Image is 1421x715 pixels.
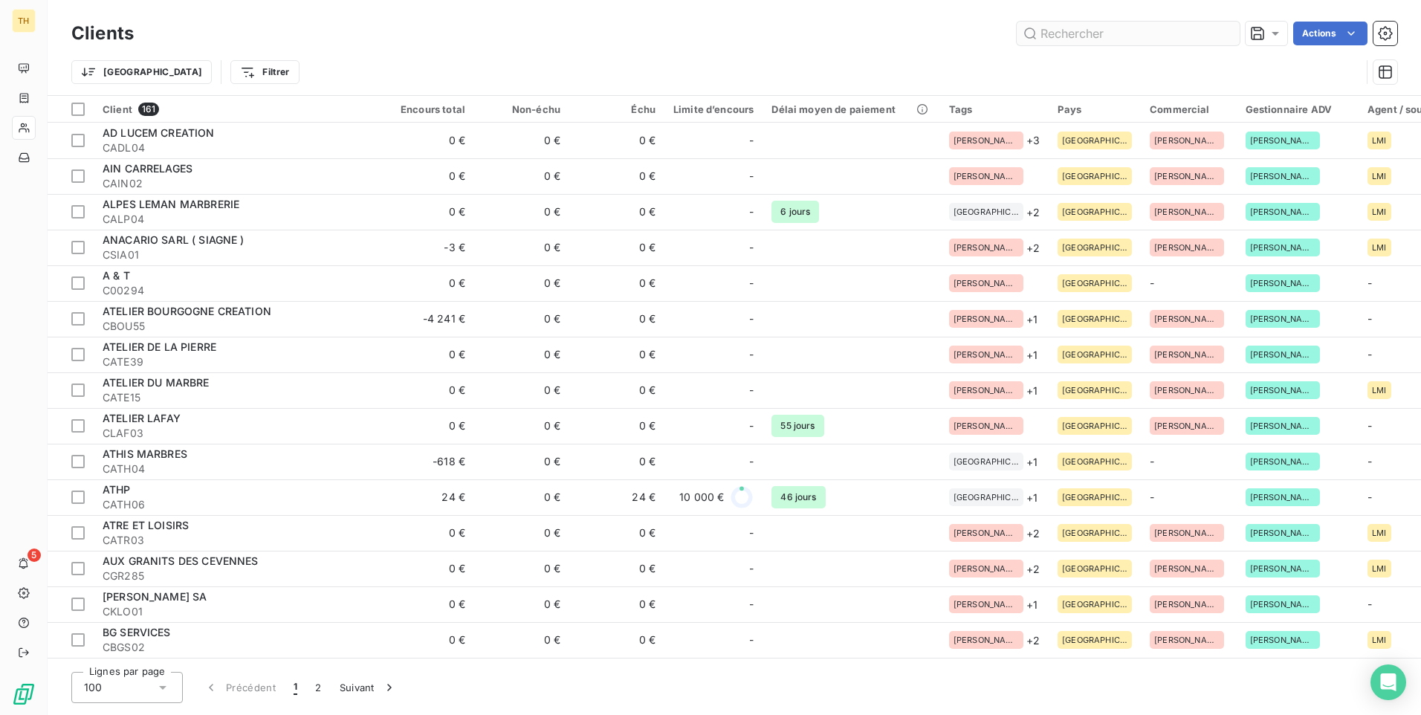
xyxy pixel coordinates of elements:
span: - [1150,455,1154,467]
span: - [1367,598,1372,610]
span: LMI [1372,172,1386,181]
button: Précédent [195,672,285,703]
span: [PERSON_NAME] [1154,136,1220,145]
span: [GEOGRAPHIC_DATA] [1062,279,1127,288]
span: [PERSON_NAME] [1250,243,1315,252]
span: [PERSON_NAME] [1154,207,1220,216]
span: [GEOGRAPHIC_DATA] [1062,421,1127,430]
td: 0 € [474,265,569,301]
span: [GEOGRAPHIC_DATA] [1062,457,1127,466]
span: - [1150,276,1154,289]
span: CATH04 [103,462,370,476]
div: Délai moyen de paiement [771,103,930,115]
span: ATHP [103,483,131,496]
td: 0 € [379,123,474,158]
span: [PERSON_NAME] [1154,564,1220,573]
span: [GEOGRAPHIC_DATA] [1062,136,1127,145]
span: CSIA01 [103,247,370,262]
span: AUX GRANITS DES CEVENNES [103,554,259,567]
span: [PERSON_NAME] [1154,635,1220,644]
td: -3 € [379,230,474,265]
div: Open Intercom Messenger [1370,664,1406,700]
span: 55 jours [771,415,823,437]
button: Suivant [331,672,406,703]
span: [PERSON_NAME] [1250,136,1315,145]
div: Limite d’encours [673,103,754,115]
td: 0 € [474,194,569,230]
span: + 1 [1026,347,1038,363]
span: - [749,204,754,219]
span: - [1367,276,1372,289]
td: 0 € [569,301,664,337]
td: 0 € [379,586,474,622]
span: CAIN02 [103,176,370,191]
span: [PERSON_NAME] [1250,350,1315,359]
span: [PERSON_NAME] [1154,172,1220,181]
td: 0 € [569,551,664,586]
td: 0 € [569,586,664,622]
td: 0 € [569,194,664,230]
span: [GEOGRAPHIC_DATA] [954,457,1019,466]
span: AD LUCEM CREATION [103,126,215,139]
span: - [1367,419,1372,432]
span: CKLO01 [103,604,370,619]
span: [GEOGRAPHIC_DATA] [1062,243,1127,252]
span: [GEOGRAPHIC_DATA] [1062,386,1127,395]
span: [PERSON_NAME] SA [103,590,207,603]
span: - [749,632,754,647]
span: [PERSON_NAME] [954,314,1019,323]
div: Pays [1058,103,1132,115]
h3: Clients [71,20,134,47]
td: 24 € [379,479,474,515]
span: - [749,597,754,612]
span: [GEOGRAPHIC_DATA] [1062,172,1127,181]
td: 0 € [379,551,474,586]
span: + 2 [1026,561,1040,577]
img: Logo LeanPay [12,682,36,706]
span: LMI [1372,243,1386,252]
span: + 1 [1026,311,1038,327]
td: 0 € [474,301,569,337]
td: 0 € [569,265,664,301]
span: - [749,169,754,184]
span: [GEOGRAPHIC_DATA] [954,207,1019,216]
span: + 1 [1026,597,1038,612]
td: 0 € [474,337,569,372]
td: 0 € [474,622,569,658]
span: [PERSON_NAME] [954,528,1019,537]
button: [GEOGRAPHIC_DATA] [71,60,212,84]
span: [PERSON_NAME] [1250,600,1315,609]
td: 0 € [379,658,474,693]
span: BG SERVICES [103,626,171,638]
span: + 2 [1026,632,1040,648]
span: [GEOGRAPHIC_DATA] [1062,564,1127,573]
span: CGR285 [103,569,370,583]
div: Commercial [1150,103,1228,115]
span: - [749,525,754,540]
td: 0 € [379,194,474,230]
span: CBGS02 [103,640,370,655]
span: ATRE ET LOISIRS [103,519,189,531]
td: 0 € [474,444,569,479]
span: - [749,276,754,291]
span: ATELIER LAFAY [103,412,181,424]
span: LMI [1372,564,1386,573]
span: LMI [1372,207,1386,216]
td: 0 € [569,444,664,479]
span: - [749,133,754,148]
td: 0 € [569,658,664,693]
span: 1 [294,680,297,695]
td: 0 € [379,337,474,372]
span: [GEOGRAPHIC_DATA] [1062,493,1127,502]
span: + 1 [1026,383,1038,398]
span: + 1 [1026,490,1038,505]
span: [PERSON_NAME] [954,635,1019,644]
span: ATELIER DU MARBRE [103,376,210,389]
td: 0 € [379,265,474,301]
td: 0 € [569,158,664,194]
span: Client [103,103,132,115]
span: - [749,347,754,362]
span: [GEOGRAPHIC_DATA] [954,493,1019,502]
button: 2 [306,672,330,703]
span: - [749,561,754,576]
